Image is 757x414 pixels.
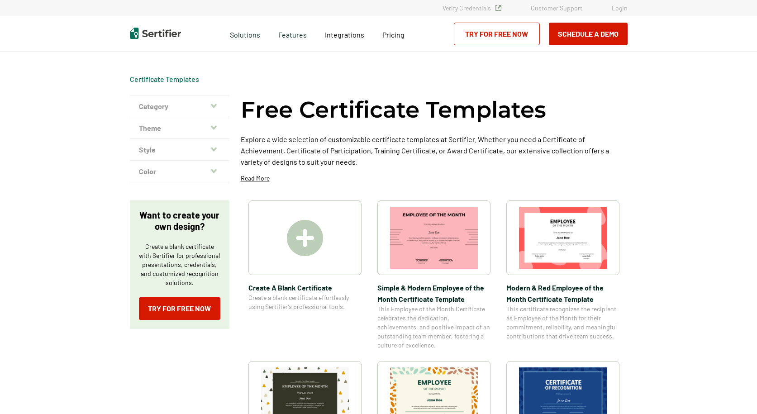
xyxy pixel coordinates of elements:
[377,282,490,305] span: Simple & Modern Employee of the Month Certificate Template
[139,297,220,320] a: Try for Free Now
[130,161,229,182] button: Color
[130,117,229,139] button: Theme
[506,305,619,341] span: This certificate recognizes the recipient as Employee of the Month for their commitment, reliabil...
[139,242,220,287] p: Create a blank certificate with Sertifier for professional presentations, credentials, and custom...
[325,28,364,39] a: Integrations
[241,95,546,124] h1: Free Certificate Templates
[130,75,199,84] div: Breadcrumb
[248,293,362,311] span: Create a blank certificate effortlessly using Sertifier’s professional tools.
[519,207,607,269] img: Modern & Red Employee of the Month Certificate Template
[241,133,628,167] p: Explore a wide selection of customizable certificate templates at Sertifier. Whether you need a C...
[390,207,478,269] img: Simple & Modern Employee of the Month Certificate Template
[325,30,364,39] span: Integrations
[248,282,362,293] span: Create A Blank Certificate
[139,209,220,232] p: Want to create your own design?
[377,200,490,350] a: Simple & Modern Employee of the Month Certificate TemplateSimple & Modern Employee of the Month C...
[130,95,229,117] button: Category
[506,200,619,350] a: Modern & Red Employee of the Month Certificate TemplateModern & Red Employee of the Month Certifi...
[506,282,619,305] span: Modern & Red Employee of the Month Certificate Template
[130,139,229,161] button: Style
[443,4,501,12] a: Verify Credentials
[495,5,501,11] img: Verified
[531,4,582,12] a: Customer Support
[241,174,270,183] p: Read More
[287,220,323,256] img: Create A Blank Certificate
[130,28,181,39] img: Sertifier | Digital Credentialing Platform
[130,75,199,83] a: Certificate Templates
[130,75,199,84] span: Certificate Templates
[382,28,405,39] a: Pricing
[382,30,405,39] span: Pricing
[377,305,490,350] span: This Employee of the Month Certificate celebrates the dedication, achievements, and positive impa...
[454,23,540,45] a: Try for Free Now
[230,28,260,39] span: Solutions
[278,28,307,39] span: Features
[612,4,628,12] a: Login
